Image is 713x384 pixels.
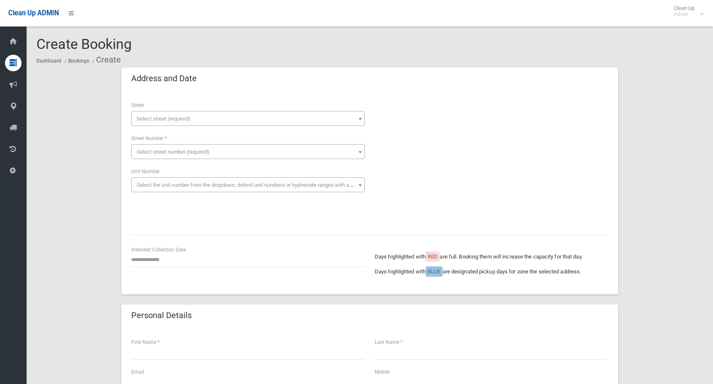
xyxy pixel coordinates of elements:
p: Days highlighted with are designated pickup days for zone the selected address. [375,267,608,277]
li: Create [90,52,121,68]
span: Clean Up [670,5,703,17]
span: RED [428,254,438,260]
span: Create Booking [36,36,132,52]
span: Clean Up ADMIN [8,9,59,17]
header: Personal Details [121,307,202,324]
span: Select the unit number from the dropdown, delimit unit numbers or hyphenate ranges with a comma [137,182,368,188]
a: Bookings [68,58,89,64]
span: BLUE [428,268,440,275]
a: Dashboard [36,58,61,64]
small: Admin [674,11,694,17]
span: Select street (required) [137,116,190,122]
header: Address and Date [121,70,207,87]
p: Days highlighted with are full. Booking them will increase the capacity for that day. [375,252,608,262]
span: Select street number (required) [137,149,210,155]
